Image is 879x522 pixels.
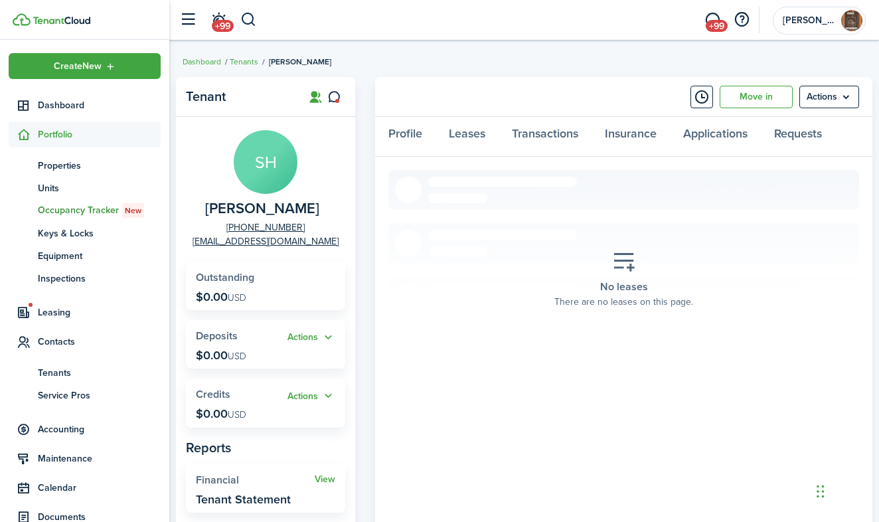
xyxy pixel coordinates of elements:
[196,290,246,304] p: $0.00
[269,56,331,68] span: [PERSON_NAME]
[817,472,825,511] div: Drag
[9,199,161,222] a: Occupancy TrackerNew
[730,9,753,31] button: Open resource center
[436,117,499,157] a: Leases
[690,86,713,108] button: Timeline
[186,89,292,104] panel-main-title: Tenant
[9,361,161,384] a: Tenants
[9,177,161,199] a: Units
[38,249,161,263] span: Equipment
[38,98,161,112] span: Dashboard
[38,272,161,286] span: Inspections
[287,389,335,404] button: Actions
[196,493,291,506] widget-stats-description: Tenant Statement
[720,86,793,108] a: Move in
[196,328,238,343] span: Deposits
[38,159,161,173] span: Properties
[9,154,161,177] a: Properties
[33,17,90,25] img: TenantCloud
[38,452,161,466] span: Maintenance
[234,130,297,194] avatar-text: SH
[196,387,230,402] span: Credits
[212,20,234,32] span: +99
[230,56,258,68] a: Tenants
[761,117,835,157] a: Requests
[193,234,339,248] a: [EMAIL_ADDRESS][DOMAIN_NAME]
[799,86,859,108] menu-btn: Actions
[9,267,161,290] a: Inspections
[375,117,436,157] a: Profile
[670,117,761,157] a: Applications
[38,481,161,495] span: Calendar
[183,56,221,68] a: Dashboard
[783,16,836,25] span: Creger Enterprises
[38,181,161,195] span: Units
[554,295,693,309] span: There are no leases on this page.
[287,389,335,404] button: Open menu
[226,220,305,234] a: [PHONE_NUMBER]
[228,291,246,305] span: USD
[38,389,161,402] span: Service Pros
[125,205,141,217] span: New
[592,117,670,157] a: Insurance
[38,203,161,218] span: Occupancy Tracker
[38,335,161,349] span: Contacts
[287,330,335,345] button: Open menu
[9,92,161,118] a: Dashboard
[13,13,31,26] img: TenantCloud
[799,86,859,108] button: Open menu
[706,20,728,32] span: +99
[651,379,879,522] iframe: Chat Widget
[196,407,246,420] p: $0.00
[38,128,161,141] span: Portfolio
[600,279,648,294] span: No leases
[175,7,200,33] button: Open sidebar
[9,53,161,79] button: Open menu
[38,422,161,436] span: Accounting
[206,3,231,37] a: Notifications
[9,244,161,267] a: Equipment
[700,3,725,37] a: Messaging
[38,226,161,240] span: Keys & Locks
[196,474,315,486] widget-stats-title: Financial
[240,9,257,31] button: Search
[9,384,161,406] a: Service Pros
[228,349,246,363] span: USD
[38,366,161,380] span: Tenants
[287,330,335,345] button: Actions
[196,270,254,285] span: Outstanding
[196,349,246,362] p: $0.00
[54,62,102,71] span: Create New
[499,117,592,157] a: Transactions
[841,10,862,31] img: Creger Enterprises
[38,305,161,319] span: Leasing
[9,222,161,244] a: Keys & Locks
[228,408,246,422] span: USD
[205,201,319,217] span: Shalona Hill
[315,474,335,485] a: View
[186,438,345,458] panel-main-subtitle: Reports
